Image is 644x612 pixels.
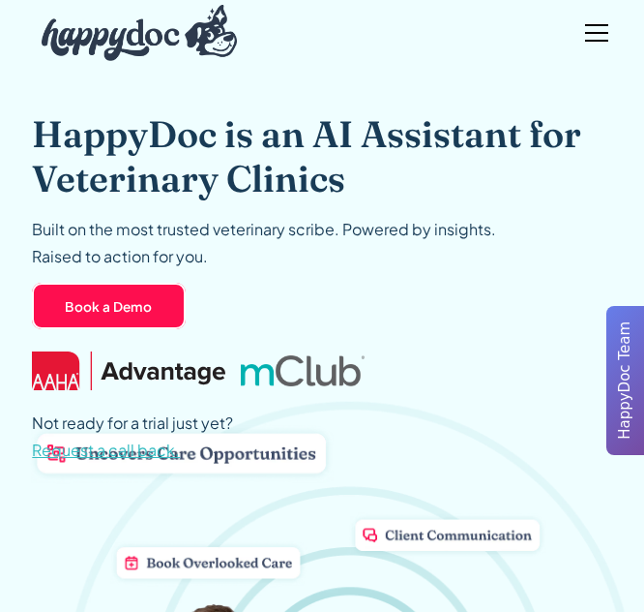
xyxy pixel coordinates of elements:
div: menu [573,10,612,56]
span: Request a call back. [32,440,180,460]
img: mclub logo [241,355,365,386]
a: Book a Demo [32,283,186,329]
img: HappyDoc Logo: A happy dog with his ear up, listening. [42,5,237,61]
h1: HappyDoc is an AI Assistant for Veterinary Clinics [32,112,611,200]
img: AAHA Advantage logo [32,352,225,390]
p: Built on the most trusted veterinary scribe. Powered by insights. Raised to action for you. [32,216,496,270]
p: Not ready for a trial just yet? [32,410,233,464]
